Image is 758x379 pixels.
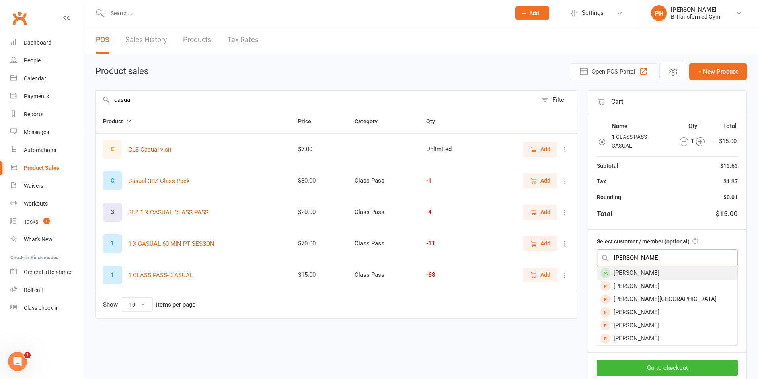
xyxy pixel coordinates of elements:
[10,213,84,231] a: Tasks 1
[10,263,84,281] a: General attendance kiosk mode
[24,165,59,171] div: Product Sales
[10,195,84,213] a: Workouts
[671,6,720,13] div: [PERSON_NAME]
[298,272,340,278] div: $15.00
[426,117,444,126] button: Qty
[10,159,84,177] a: Product Sales
[95,66,148,76] h1: Product sales
[597,360,738,376] button: Go to checkout
[720,161,738,170] div: $13.63
[689,63,747,80] button: + New Product
[597,293,737,306] div: [PERSON_NAME][GEOGRAPHIC_DATA]
[355,117,386,126] button: Category
[611,121,672,131] th: Name
[10,52,84,70] a: People
[523,205,557,219] button: Add
[523,268,557,282] button: Add
[553,95,566,105] div: Filter
[24,93,49,99] div: Payments
[540,270,550,279] span: Add
[426,177,474,184] div: -1
[10,70,84,87] a: Calendar
[597,319,737,332] div: [PERSON_NAME]
[10,141,84,159] a: Automations
[597,177,606,186] div: Tax
[103,118,132,124] span: Product
[540,176,550,185] span: Add
[105,8,505,19] input: Search...
[298,118,320,124] span: Price
[611,132,672,151] td: 1 CLASS PASS- CASUAL
[723,193,738,202] div: $0.01
[96,91,538,109] input: Search products by name, or scan product code
[96,26,109,54] a: POS
[103,297,195,312] div: Show
[10,177,84,195] a: Waivers
[597,193,621,202] div: Rounding
[597,332,737,345] div: [PERSON_NAME]
[24,200,48,207] div: Workouts
[298,209,340,216] div: $20.00
[673,136,711,146] div: 1
[597,306,737,319] div: [PERSON_NAME]
[538,91,577,109] button: Filter
[298,146,340,153] div: $7.00
[24,352,31,358] span: 1
[10,87,84,105] a: Payments
[103,266,122,284] div: Set product image
[24,236,53,243] div: What's New
[10,105,84,123] a: Reports
[24,305,59,311] div: Class check-in
[540,208,550,216] span: Add
[24,57,41,64] div: People
[597,249,738,266] input: Search by name or scan member number
[8,352,27,371] iframe: Intercom live chat
[156,301,195,308] div: items per page
[597,280,737,293] div: [PERSON_NAME]
[597,161,618,170] div: Subtotal
[24,269,72,275] div: General attendance
[597,208,612,219] div: Total
[426,146,474,153] div: Unlimited
[355,177,412,184] div: Class Pass
[10,8,29,28] a: Clubworx
[103,117,132,126] button: Product
[10,299,84,317] a: Class kiosk mode
[24,147,56,153] div: Automations
[515,6,549,20] button: Add
[597,266,737,280] div: [PERSON_NAME]
[651,5,667,21] div: PH
[523,173,557,188] button: Add
[24,183,43,189] div: Waivers
[10,123,84,141] a: Messages
[540,145,550,154] span: Add
[24,39,51,46] div: Dashboard
[10,281,84,299] a: Roll call
[716,208,738,219] div: $15.00
[523,236,557,251] button: Add
[426,209,474,216] div: -4
[592,67,635,76] span: Open POS Portal
[24,75,46,82] div: Calendar
[298,117,320,126] button: Price
[298,177,340,184] div: $80.00
[570,63,657,80] button: Open POS Portal
[103,234,122,253] div: Set product image
[298,240,340,247] div: $70.00
[128,176,190,186] button: Casual 3BZ Class Pack
[523,142,557,156] button: Add
[597,237,698,246] label: Select customer / member (optional)
[10,231,84,249] a: What's New
[128,145,171,154] button: CLS Casual visit
[24,129,49,135] div: Messages
[426,272,474,278] div: -68
[128,208,208,217] button: 3BZ 1 X CASUAL CLASS PASS
[714,121,737,131] th: Total
[714,132,737,151] td: $15.00
[24,218,38,225] div: Tasks
[103,140,122,159] div: Set product image
[426,118,444,124] span: Qty
[10,34,84,52] a: Dashboard
[426,240,474,247] div: -11
[43,218,50,224] span: 1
